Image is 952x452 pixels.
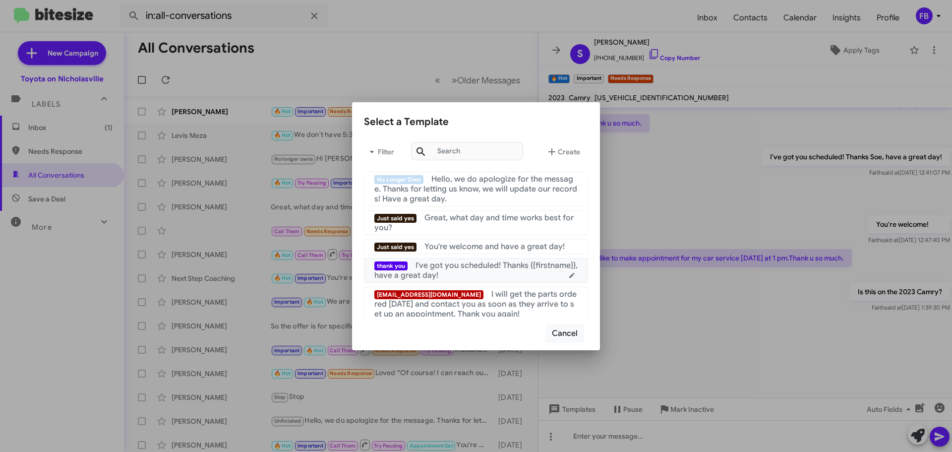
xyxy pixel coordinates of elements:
[538,140,588,164] button: Create
[374,289,577,319] span: I will get the parts ordered [DATE] and contact you as soon as they arrive to set up an appointme...
[364,140,396,164] button: Filter
[374,261,408,270] span: thank you
[374,214,416,223] span: Just said yes
[374,243,416,252] span: Just said yes
[374,290,483,299] span: [EMAIL_ADDRESS][DOMAIN_NAME]
[424,242,565,252] span: You're welcome and have a great day!
[374,174,577,204] span: Hello, we do apologize for the message. Thanks for letting us know, we will update our records! H...
[374,260,578,280] span: I've got you scheduled! Thanks {{firstname}}, have a great day!
[411,142,523,160] input: Search
[374,213,574,233] span: Great, what day and time works best for you?
[374,175,423,184] span: No Longer Own
[546,143,580,161] span: Create
[364,143,396,161] span: Filter
[364,114,588,130] div: Select a Template
[545,324,584,343] button: Cancel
